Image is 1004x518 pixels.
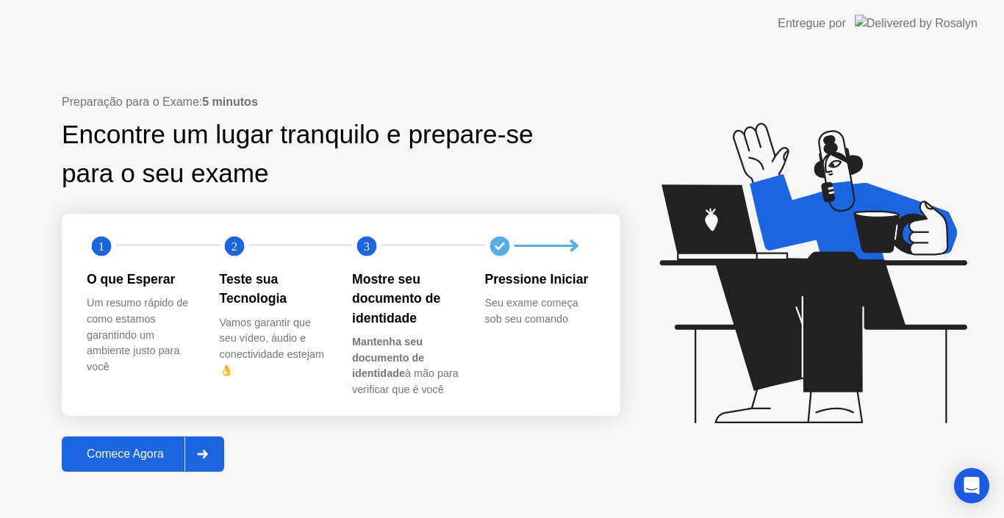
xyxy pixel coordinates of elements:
text: 3 [364,240,370,253]
div: à mão para verificar que é você [352,334,462,398]
button: Comece Agora [62,436,224,472]
div: Mostre seu documento de identidade [352,270,462,328]
text: 2 [231,240,237,253]
div: Entregue por [778,15,846,32]
div: Comece Agora [66,447,184,461]
div: Teste sua Tecnologia [220,270,329,309]
div: Vamos garantir que seu vídeo, áudio e conectividade estejam 👌 [220,315,329,378]
b: Mantenha seu documento de identidade [352,336,424,379]
div: Pressione Iniciar [485,270,595,289]
text: 1 [98,240,104,253]
b: 5 minutos [202,96,258,108]
div: O que Esperar [87,270,196,289]
div: Um resumo rápido de como estamos garantindo um ambiente justo para você [87,295,196,375]
div: Open Intercom Messenger [954,468,989,503]
div: Preparação para o Exame: [62,93,620,111]
div: Seu exame começa sob seu comando [485,295,595,327]
img: Delivered by Rosalyn [855,15,978,32]
div: Encontre um lugar tranquilo e prepare-se para o seu exame [62,115,580,193]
